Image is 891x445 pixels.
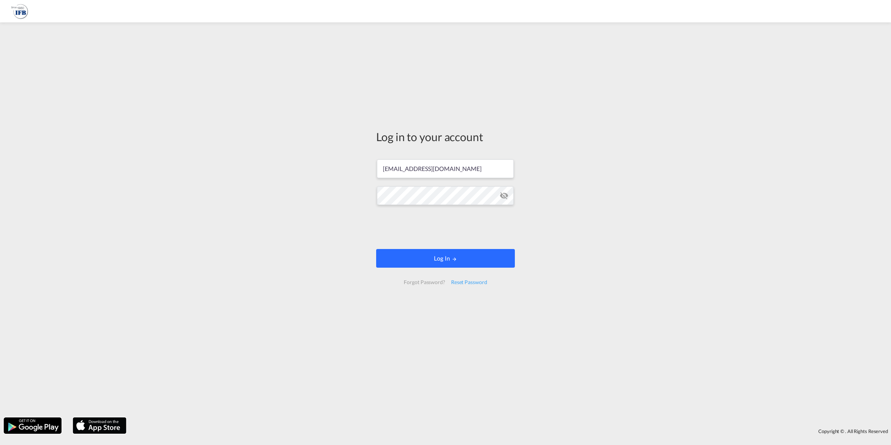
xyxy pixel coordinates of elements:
[3,417,62,435] img: google.png
[376,129,515,144] div: Log in to your account
[377,159,514,178] input: Enter email/phone number
[401,276,448,289] div: Forgot Password?
[72,417,127,435] img: apple.png
[448,276,490,289] div: Reset Password
[500,191,509,200] md-icon: icon-eye-off
[376,249,515,268] button: LOGIN
[11,3,28,20] img: de31bbe0256b11eebba44b54815f083d.png
[389,212,502,242] iframe: reCAPTCHA
[130,425,891,438] div: Copyright © . All Rights Reserved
